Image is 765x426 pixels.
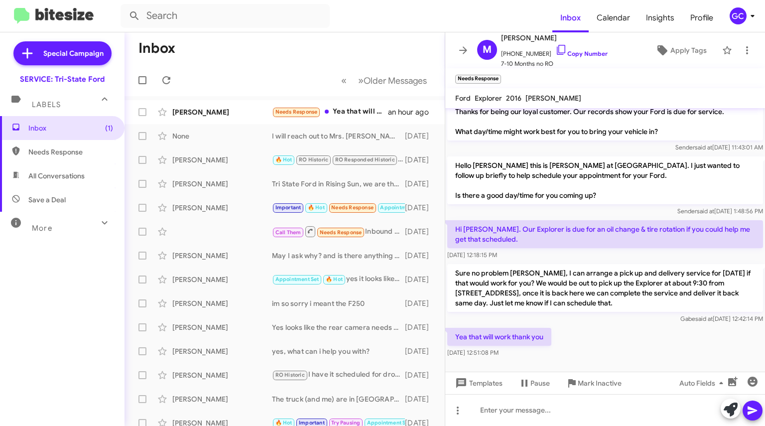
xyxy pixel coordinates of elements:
[447,328,551,346] p: Yea that will work thank you
[555,50,608,57] a: Copy Number
[172,155,272,165] div: [PERSON_NAME]
[172,346,272,356] div: [PERSON_NAME]
[272,298,405,308] div: im so sorry i meant the F250
[172,275,272,284] div: [PERSON_NAME]
[670,41,707,59] span: Apply Tags
[20,74,105,84] div: SERVICE: Tri-State Ford
[405,155,437,165] div: [DATE]
[275,204,301,211] span: Important
[405,322,437,332] div: [DATE]
[275,156,292,163] span: 🔥 Hot
[13,41,112,65] a: Special Campaign
[275,372,305,378] span: RO Historic
[695,315,713,322] span: said at
[299,420,325,426] span: Important
[272,106,388,118] div: Yea that will work thank you
[380,204,424,211] span: Appointment Set
[682,3,721,32] a: Profile
[455,75,501,84] small: Needs Response
[447,349,499,356] span: [DATE] 12:51:08 PM
[275,420,292,426] span: 🔥 Hot
[530,374,550,392] span: Pause
[697,207,714,215] span: said at
[644,41,717,59] button: Apply Tags
[272,394,405,404] div: The truck (and me) are in [GEOGRAPHIC_DATA], so the commute is a bit too far. Thanks.
[455,94,471,103] span: Ford
[367,420,411,426] span: Appointment Set
[172,251,272,261] div: [PERSON_NAME]
[172,322,272,332] div: [PERSON_NAME]
[272,274,405,285] div: yes it looks like she does have an appointment for [DATE] August first, sorry for the inconvenience
[28,171,85,181] span: All Conversations
[638,3,682,32] a: Insights
[501,44,608,59] span: [PHONE_NUMBER]
[447,93,763,141] p: Hi [PERSON_NAME], this is [PERSON_NAME], Service Manager at [GEOGRAPHIC_DATA]. Thanks for being o...
[172,298,272,308] div: [PERSON_NAME]
[721,7,754,24] button: GC
[405,203,437,213] div: [DATE]
[388,107,437,117] div: an hour ago
[578,374,622,392] span: Mark Inactive
[121,4,330,28] input: Search
[475,94,502,103] span: Explorer
[405,346,437,356] div: [DATE]
[272,369,405,381] div: I have it scheduled for drop off [DATE] at 12:45
[447,264,763,312] p: Sure no problem [PERSON_NAME], I can arrange a pick up and delivery service for [DATE] if that wo...
[445,374,510,392] button: Templates
[32,100,61,109] span: Labels
[172,179,272,189] div: [PERSON_NAME]
[352,70,433,91] button: Next
[405,394,437,404] div: [DATE]
[172,394,272,404] div: [PERSON_NAME]
[336,70,433,91] nav: Page navigation example
[272,251,405,261] div: May I ask why? and is there anything we can do to make it right?
[172,203,272,213] div: [PERSON_NAME]
[695,143,712,151] span: said at
[453,374,503,392] span: Templates
[275,109,318,115] span: Needs Response
[331,204,374,211] span: Needs Response
[447,156,763,204] p: Hello [PERSON_NAME] this is [PERSON_NAME] at [GEOGRAPHIC_DATA]. I just wanted to follow up briefl...
[28,195,66,205] span: Save a Deal
[172,370,272,380] div: [PERSON_NAME]
[680,315,763,322] span: Gabe [DATE] 12:42:14 PM
[405,179,437,189] div: [DATE]
[172,107,272,117] div: [PERSON_NAME]
[272,202,405,213] div: Awesome, thank you
[272,131,405,141] div: I will reach out to Mrs. [PERSON_NAME], thank you!
[405,227,437,237] div: [DATE]
[501,32,608,44] span: [PERSON_NAME]
[28,123,113,133] span: Inbox
[105,123,113,133] span: (1)
[552,3,589,32] a: Inbox
[272,225,405,238] div: Inbound Call
[510,374,558,392] button: Pause
[326,276,343,283] span: 🔥 Hot
[32,224,52,233] span: More
[483,42,492,58] span: M
[405,298,437,308] div: [DATE]
[525,94,581,103] span: [PERSON_NAME]
[43,48,104,58] span: Special Campaign
[671,374,735,392] button: Auto Fields
[675,143,763,151] span: Sender [DATE] 11:43:01 AM
[364,75,427,86] span: Older Messages
[405,275,437,284] div: [DATE]
[275,229,301,236] span: Call Them
[272,179,405,189] div: Tri State Ford in Rising Sun, we are the old [PERSON_NAME]. Did you have a Ford we could help sch...
[589,3,638,32] a: Calendar
[405,370,437,380] div: [DATE]
[358,74,364,87] span: »
[308,204,325,211] span: 🔥 Hot
[447,251,497,259] span: [DATE] 12:18:15 PM
[447,220,763,248] p: Hi [PERSON_NAME]. Our Explorer is due for an oil change & tire rotation if you could help me get ...
[679,374,727,392] span: Auto Fields
[677,207,763,215] span: Sender [DATE] 1:48:56 PM
[275,276,319,283] span: Appointment Set
[272,322,405,332] div: Yes looks like the rear camera needs a software update. Right now it appears to be an advanced no...
[172,131,272,141] div: None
